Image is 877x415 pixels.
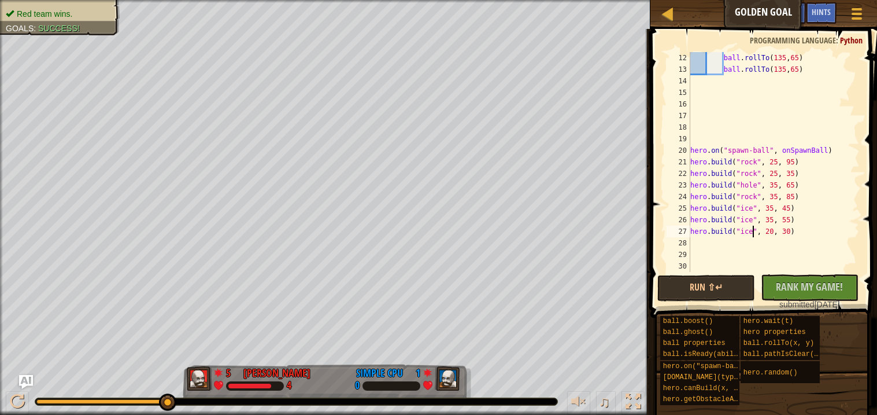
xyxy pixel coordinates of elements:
span: ball.isReady(ability) [663,350,750,358]
span: Rank My Game! [776,280,843,294]
div: 1 [409,366,420,376]
div: 12 [667,52,690,64]
div: 27 [667,226,690,237]
img: thang_avatar_frame.png [187,366,212,391]
span: hero.wait(t) [743,317,793,325]
span: Red team wins. [17,9,72,19]
div: 22 [667,168,690,179]
span: : [34,24,38,33]
span: submitted [779,300,815,309]
button: Ask AI [19,375,33,389]
span: Programming language [750,35,836,46]
div: 23 [667,179,690,191]
span: ball.ghost() [663,328,713,336]
div: 29 [667,249,690,260]
button: Toggle fullscreen [621,391,645,415]
span: hero properties [743,328,806,336]
button: Adjust volume [567,391,590,415]
span: hero.on("spawn-ball", f) [663,362,763,370]
span: ball properties [663,339,726,347]
div: 13 [667,64,690,75]
span: hero.getObstacleAt(x, y) [663,395,763,403]
span: hero.canBuild(x, y) [663,384,742,392]
div: 14 [667,75,690,87]
div: 28 [667,237,690,249]
button: Rank My Game! [761,274,859,301]
span: ball.boost() [663,317,713,325]
div: 26 [667,214,690,226]
div: 5 [226,366,238,376]
div: [DATE] [767,299,853,310]
img: thang_avatar_frame.png [435,366,460,391]
div: 25 [667,203,690,214]
div: 15 [667,87,690,98]
div: 21 [667,156,690,168]
span: ball.rollTo(x, y) [743,339,814,347]
div: 4 [287,381,291,391]
button: Ask AI [775,2,806,24]
span: Goals [6,24,34,33]
div: [PERSON_NAME] [243,366,310,381]
div: 17 [667,110,690,122]
button: Ctrl + P: Play [6,391,29,415]
div: 16 [667,98,690,110]
div: Simple CPU [356,366,403,381]
div: 30 [667,260,690,272]
span: Python [840,35,863,46]
span: Success! [38,24,80,33]
button: Show game menu [842,2,871,30]
div: 18 [667,122,690,133]
span: Hints [812,6,831,17]
div: 19 [667,133,690,145]
span: : [836,35,840,46]
span: hero.random() [743,369,798,377]
li: Red team wins. [6,8,111,20]
span: ♫ [598,393,610,410]
div: 0 [355,381,360,391]
span: Ask AI [780,6,800,17]
button: ♫ [596,391,616,415]
span: ball.pathIsClear(x, y) [743,350,835,358]
div: 20 [667,145,690,156]
div: 24 [667,191,690,203]
span: [DOMAIN_NAME](type, x, y) [663,373,767,381]
button: Run ⇧↵ [657,275,755,302]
